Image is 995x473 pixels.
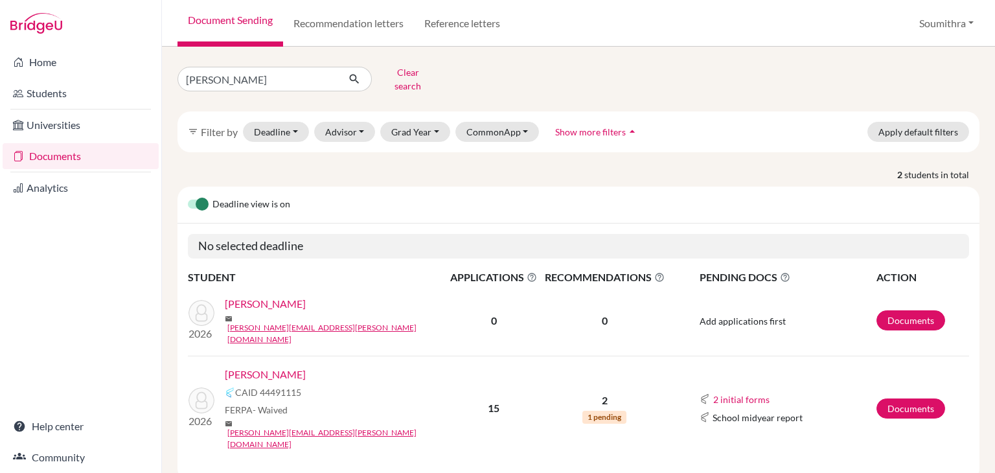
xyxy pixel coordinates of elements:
[897,168,904,181] strong: 2
[913,11,979,36] button: Soumithra
[225,367,306,382] a: [PERSON_NAME]
[700,394,710,404] img: Common App logo
[700,412,710,422] img: Common App logo
[189,413,214,429] p: 2026
[243,122,309,142] button: Deadline
[3,143,159,169] a: Documents
[3,175,159,201] a: Analytics
[700,316,786,327] span: Add applications first
[541,313,668,329] p: 0
[904,168,979,181] span: students in total
[372,62,444,96] button: Clear search
[189,387,214,413] img: Salwan, Aadya
[314,122,376,142] button: Advisor
[253,404,288,415] span: - Waived
[188,234,969,259] h5: No selected deadline
[544,122,650,142] button: Show more filtersarrow_drop_up
[488,402,499,414] b: 15
[189,300,214,326] img: Aadya, Aadya
[876,310,945,330] a: Documents
[876,269,969,286] th: ACTION
[201,126,238,138] span: Filter by
[177,67,338,91] input: Find student by name...
[491,314,497,327] b: 0
[225,296,306,312] a: [PERSON_NAME]
[189,326,214,341] p: 2026
[212,197,290,213] span: Deadline view is on
[3,444,159,470] a: Community
[225,315,233,323] span: mail
[541,270,668,285] span: RECOMMENDATIONS
[188,126,198,137] i: filter_list
[3,80,159,106] a: Students
[713,392,770,407] button: 2 initial forms
[876,398,945,419] a: Documents
[555,126,626,137] span: Show more filters
[455,122,540,142] button: CommonApp
[227,322,456,345] a: [PERSON_NAME][EMAIL_ADDRESS][PERSON_NAME][DOMAIN_NAME]
[10,13,62,34] img: Bridge-U
[700,270,875,285] span: PENDING DOCS
[3,49,159,75] a: Home
[3,112,159,138] a: Universities
[235,386,301,399] span: CAID 44491115
[225,420,233,428] span: mail
[225,403,288,417] span: FERPA
[582,411,626,424] span: 1 pending
[380,122,450,142] button: Grad Year
[541,393,668,408] p: 2
[713,411,803,424] span: School midyear report
[188,269,447,286] th: STUDENT
[3,413,159,439] a: Help center
[225,387,235,398] img: Common App logo
[227,427,456,450] a: [PERSON_NAME][EMAIL_ADDRESS][PERSON_NAME][DOMAIN_NAME]
[867,122,969,142] button: Apply default filters
[626,125,639,138] i: arrow_drop_up
[448,270,540,285] span: APPLICATIONS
